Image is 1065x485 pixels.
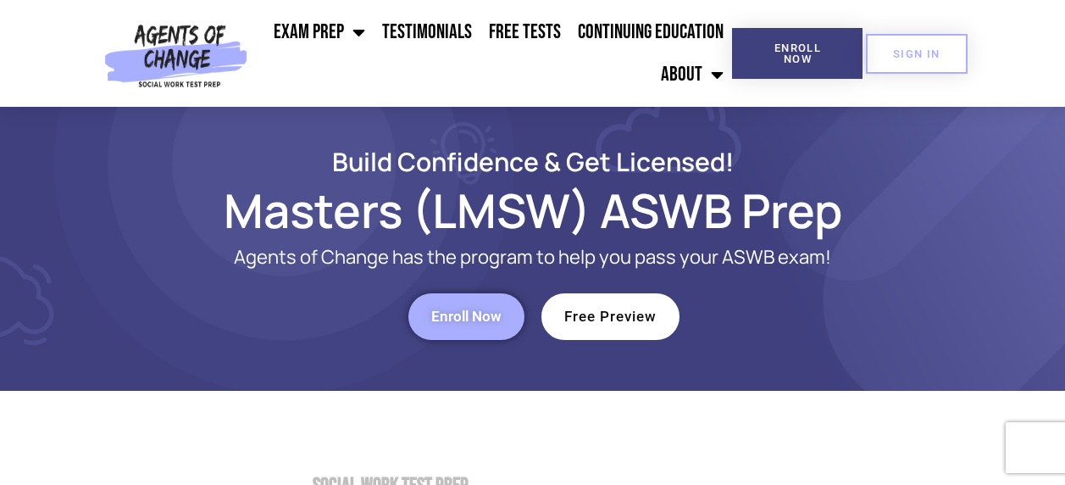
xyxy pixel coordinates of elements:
[652,53,732,96] a: About
[541,293,679,340] a: Free Preview
[569,11,732,53] a: Continuing Education
[893,48,940,59] span: SIGN IN
[254,11,733,96] nav: Menu
[431,309,502,324] span: Enroll Now
[50,191,1016,230] h1: Masters (LMSW) ASWB Prep
[732,28,863,79] a: Enroll Now
[50,149,1016,174] h2: Build Confidence & Get Licensed!
[374,11,480,53] a: Testimonials
[480,11,569,53] a: Free Tests
[118,247,948,268] p: Agents of Change has the program to help you pass your ASWB exam!
[408,293,524,340] a: Enroll Now
[866,34,968,74] a: SIGN IN
[564,309,657,324] span: Free Preview
[265,11,374,53] a: Exam Prep
[759,42,835,64] span: Enroll Now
